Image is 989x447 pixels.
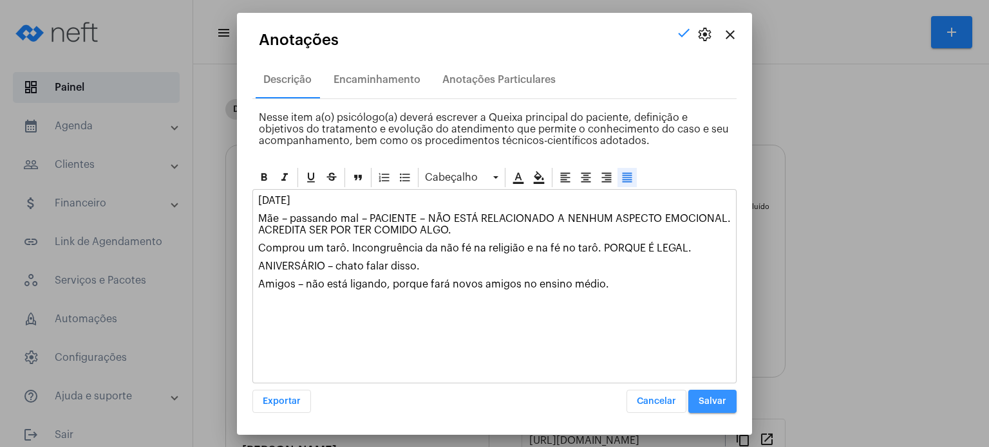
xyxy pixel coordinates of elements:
div: Cor de fundo [529,168,549,187]
div: Encaminhamento [334,74,420,86]
div: Alinhar ao centro [576,168,596,187]
div: Blockquote [348,168,368,187]
span: Nesse item a(o) psicólogo(a) deverá escrever a Queixa principal do paciente, definição e objetivo... [259,113,729,146]
p: [DATE] [258,195,731,206]
button: Salvar [688,390,737,413]
div: Anotações Particulares [442,74,556,86]
span: settings [697,27,712,42]
mat-icon: close [722,27,738,42]
div: Alinhar à esquerda [556,168,575,187]
p: Comprou um tarô. Incongruência da não fé na religião e na fé no tarô. PORQUE É LEGAL. [258,242,731,254]
p: Amigos – não está ligando, porque fará novos amigos no ensino médio. [258,278,731,290]
div: Cor do texto [509,168,528,187]
div: Negrito [254,168,274,187]
span: Anotações [259,32,339,48]
div: Bullet List [395,168,415,187]
div: Descrição [263,74,312,86]
div: Cabeçalho [422,168,502,187]
p: Mãe – passando mal – PACIENTE – NÃO ESTÁ RELACIONADO A NENHUM ASPECTO EMOCIONAL. ACREDITA SER POR... [258,213,731,236]
button: Cancelar [626,390,686,413]
div: Strike [322,168,341,187]
button: Exportar [252,390,311,413]
div: Ordered List [375,168,394,187]
div: Alinhar justificado [617,168,637,187]
div: Itálico [275,168,294,187]
span: Exportar [263,397,301,406]
mat-icon: check [676,25,692,41]
div: Sublinhado [301,168,321,187]
p: ANIVERSÁRIO – chato falar disso. [258,260,731,272]
button: settings [692,22,717,48]
span: Cancelar [637,397,676,406]
span: Salvar [699,397,726,406]
div: Alinhar à direita [597,168,616,187]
